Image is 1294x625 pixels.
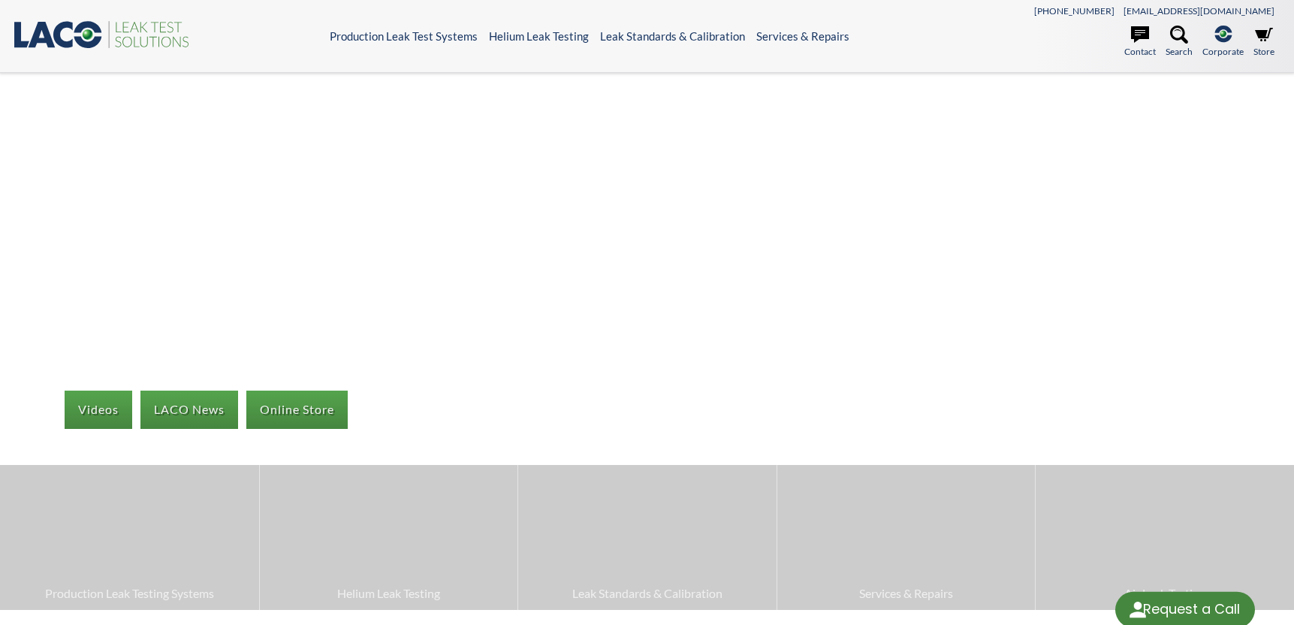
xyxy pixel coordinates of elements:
span: Helium Leak Testing [267,584,511,603]
a: LACO News [140,391,238,428]
a: [EMAIL_ADDRESS][DOMAIN_NAME] [1124,5,1274,17]
a: Leak Standards & Calibration [600,29,745,43]
a: Production Leak Test Systems [330,29,478,43]
a: Air Leak Testing [1036,465,1294,610]
a: Helium Leak Testing [260,465,518,610]
a: Helium Leak Testing [489,29,589,43]
span: Production Leak Testing Systems [8,584,252,603]
a: Services & Repairs [777,465,1036,610]
a: Store [1253,26,1274,59]
a: Videos [65,391,132,428]
span: Leak Standards & Calibration [526,584,769,603]
a: Services & Repairs [756,29,849,43]
span: Corporate [1202,44,1244,59]
span: Air Leak Testing [1043,584,1286,603]
img: round button [1126,598,1150,622]
a: Online Store [246,391,348,428]
a: Leak Standards & Calibration [518,465,777,610]
a: [PHONE_NUMBER] [1034,5,1115,17]
a: Search [1166,26,1193,59]
a: Contact [1124,26,1156,59]
span: Services & Repairs [785,584,1028,603]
